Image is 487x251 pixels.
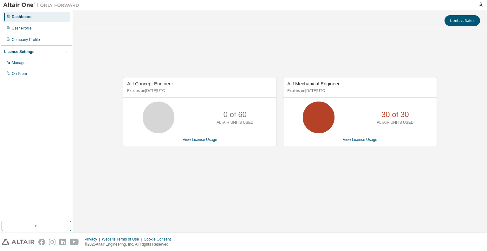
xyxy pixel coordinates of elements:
div: Privacy [85,237,102,242]
img: instagram.svg [49,239,55,245]
a: View License Usage [343,137,377,142]
div: Website Terms of Use [102,237,144,242]
p: ALTAIR UNITS USED [377,120,413,125]
span: AU Mechanical Engineer [287,81,340,86]
img: altair_logo.svg [2,239,35,245]
button: Contact Sales [445,15,480,26]
span: AU Concept Engineer [127,81,173,86]
div: Managed [12,60,28,65]
p: 0 of 60 [224,109,247,120]
img: youtube.svg [70,239,79,245]
div: License Settings [4,49,34,54]
p: ALTAIR UNITS USED [217,120,253,125]
div: Company Profile [12,37,40,42]
p: Expires on [DATE] UTC [127,88,271,94]
img: linkedin.svg [59,239,66,245]
div: User Profile [12,26,32,31]
img: facebook.svg [38,239,45,245]
p: Expires on [DATE] UTC [287,88,431,94]
p: 30 of 30 [381,109,409,120]
div: Dashboard [12,14,32,19]
a: View License Usage [183,137,217,142]
div: On Prem [12,71,27,76]
img: Altair One [3,2,82,8]
div: Cookie Consent [144,237,174,242]
p: © 2025 Altair Engineering, Inc. All Rights Reserved. [85,242,175,247]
